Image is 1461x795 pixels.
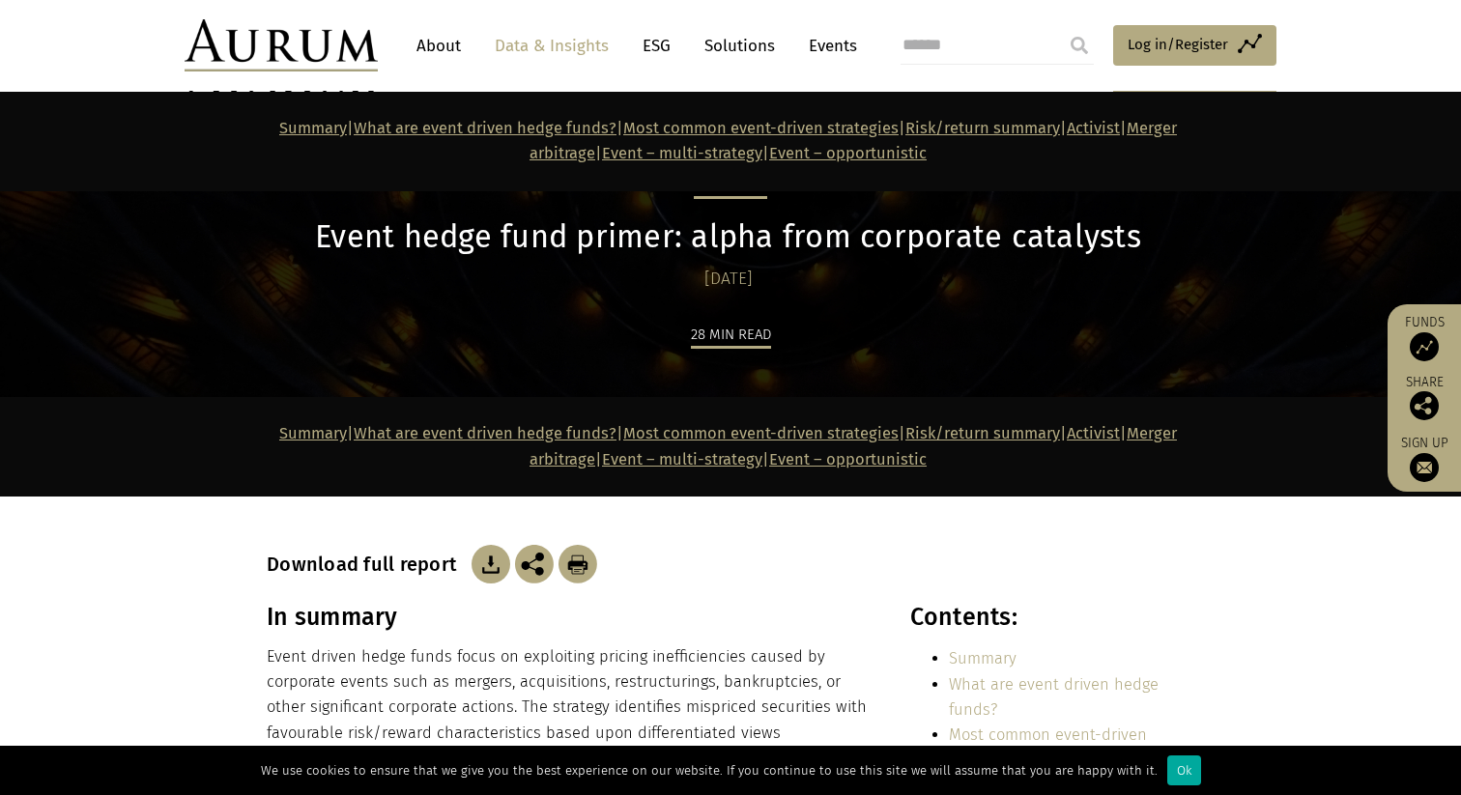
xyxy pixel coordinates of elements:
[769,144,927,162] a: Event – opportunistic
[1067,119,1120,137] a: Activist
[1067,424,1120,442] a: Activist
[1397,435,1451,482] a: Sign up
[905,424,1060,442] a: Risk/return summary
[267,266,1189,293] div: [DATE]
[279,424,347,442] a: Summary
[1410,391,1439,420] img: Share this post
[695,28,785,64] a: Solutions
[949,725,1147,769] a: Most common event-driven strategies
[279,119,1177,162] strong: | | | | | | |
[485,28,618,64] a: Data & Insights
[1397,376,1451,420] div: Share
[633,28,680,64] a: ESG
[949,675,1159,719] a: What are event driven hedge funds?
[623,424,899,442] a: Most common event-driven strategies
[949,649,1017,667] a: Summary
[279,424,1177,468] strong: | | | | | | |
[559,545,597,583] img: Download Article
[1128,33,1228,56] span: Log in/Register
[279,119,347,137] a: Summary
[602,450,762,468] a: Event – multi-strategy
[354,424,616,442] a: What are event driven hedge funds?
[267,603,868,632] h3: In summary
[1113,25,1276,66] a: Log in/Register
[1410,332,1439,361] img: Access Funds
[799,28,857,64] a: Events
[1060,26,1099,65] input: Submit
[515,545,554,583] img: Share this post
[691,323,771,349] div: 28 min read
[267,553,467,576] h3: Download full report
[1167,755,1201,785] div: Ok
[354,119,616,137] a: What are event driven hedge funds?
[185,19,378,71] img: Aurum
[1410,453,1439,482] img: Sign up to our newsletter
[623,119,899,137] a: Most common event-driven strategies
[769,450,927,468] a: Event – opportunistic
[267,218,1189,256] h1: Event hedge fund primer: alpha from corporate catalysts
[602,144,762,162] a: Event – multi-strategy
[407,28,471,64] a: About
[1397,314,1451,361] a: Funds
[472,545,510,583] img: Download Article
[905,119,1060,137] a: Risk/return summary
[910,603,1189,632] h3: Contents:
